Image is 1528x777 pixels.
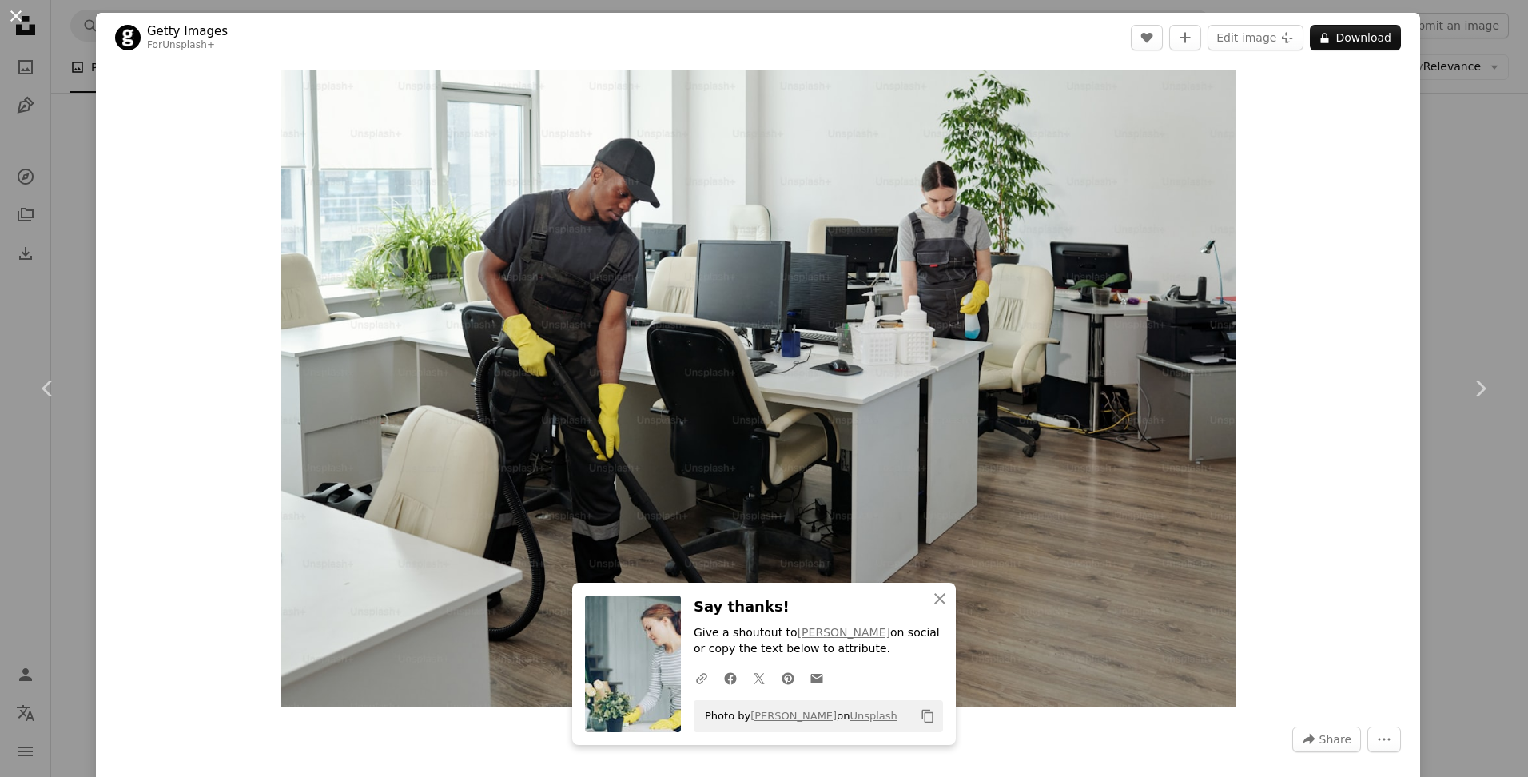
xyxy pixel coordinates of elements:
[774,662,802,694] a: Share on Pinterest
[147,39,228,52] div: For
[281,70,1236,707] button: Zoom in on this image
[1310,25,1401,50] button: Download
[1169,25,1201,50] button: Add to Collection
[1131,25,1163,50] button: Like
[1432,312,1528,465] a: Next
[716,662,745,694] a: Share on Facebook
[694,596,943,619] h3: Say thanks!
[750,710,837,722] a: [PERSON_NAME]
[697,703,897,729] span: Photo by on
[1367,727,1401,752] button: More Actions
[1319,727,1351,751] span: Share
[1292,727,1361,752] button: Share this image
[798,626,890,639] a: [PERSON_NAME]
[850,710,897,722] a: Unsplash
[162,39,215,50] a: Unsplash+
[914,703,941,730] button: Copy to clipboard
[281,70,1236,707] img: Two young workers of contemporary cleaning service company in coveralls and gloves carrying out t...
[694,625,943,657] p: Give a shoutout to on social or copy the text below to attribute.
[745,662,774,694] a: Share on Twitter
[802,662,831,694] a: Share over email
[147,23,228,39] a: Getty Images
[1208,25,1303,50] button: Edit image
[115,25,141,50] img: Go to Getty Images's profile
